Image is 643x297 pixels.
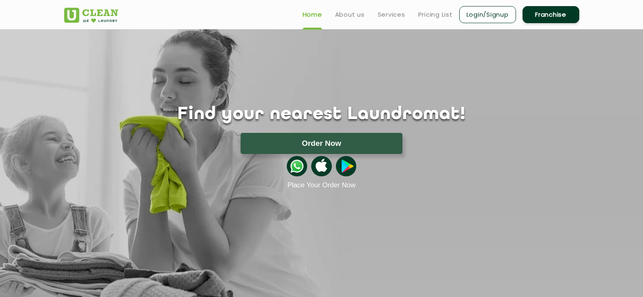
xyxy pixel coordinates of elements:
[287,181,355,189] a: Place Your Order Now
[459,6,516,23] a: Login/Signup
[523,6,579,23] a: Franchise
[64,8,118,23] img: UClean Laundry and Dry Cleaning
[287,156,307,176] img: whatsappicon.png
[241,133,402,154] button: Order Now
[311,156,331,176] img: apple-icon.png
[418,10,453,20] a: Pricing List
[336,156,356,176] img: playstoreicon.png
[303,10,322,20] a: Home
[378,10,405,20] a: Services
[58,104,585,125] h1: Find your nearest Laundromat!
[335,10,365,20] a: About us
